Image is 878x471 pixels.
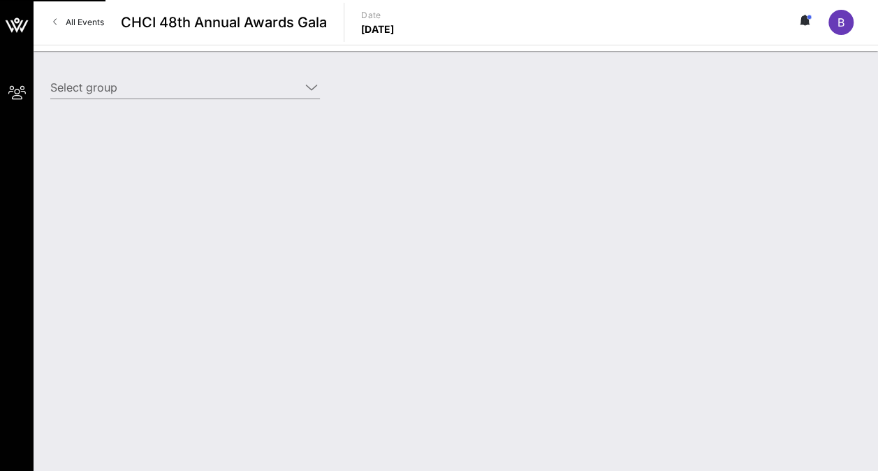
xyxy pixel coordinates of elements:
[837,15,844,29] span: B
[828,10,854,35] div: B
[361,22,395,36] p: [DATE]
[121,12,327,33] span: CHCI 48th Annual Awards Gala
[45,11,112,34] a: All Events
[361,8,395,22] p: Date
[66,17,104,27] span: All Events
